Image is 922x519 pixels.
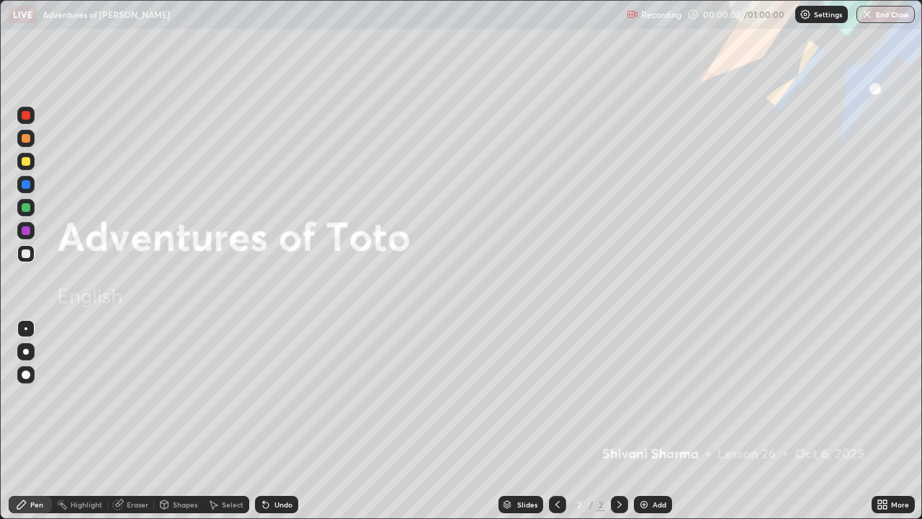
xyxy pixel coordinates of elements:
div: More [891,501,909,508]
p: Settings [814,11,842,18]
div: Pen [30,501,43,508]
p: LIVE [13,9,32,20]
div: Select [222,501,243,508]
img: add-slide-button [638,499,650,510]
div: Slides [517,501,537,508]
img: end-class-cross [861,9,873,20]
p: Adventures of [PERSON_NAME] [42,9,170,20]
div: Add [653,501,666,508]
div: Eraser [127,501,148,508]
div: 2 [572,500,586,509]
img: class-settings-icons [800,9,811,20]
div: / [589,500,594,509]
div: Undo [274,501,292,508]
div: Highlight [71,501,102,508]
div: 2 [596,498,605,511]
img: recording.375f2c34.svg [627,9,638,20]
button: End Class [856,6,915,23]
p: Recording [641,9,681,20]
div: Shapes [173,501,197,508]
